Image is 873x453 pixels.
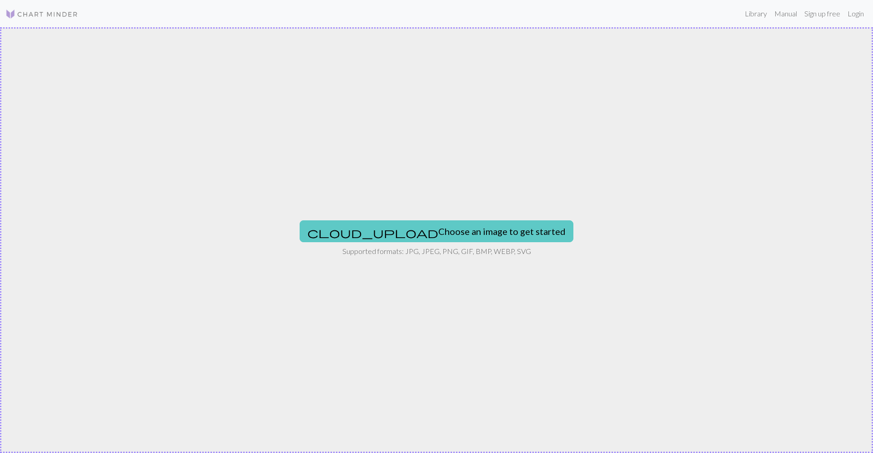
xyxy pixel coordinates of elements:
[741,5,771,23] a: Library
[307,226,438,239] span: cloud_upload
[844,5,868,23] a: Login
[771,5,801,23] a: Manual
[801,5,844,23] a: Sign up free
[300,220,573,242] button: Choose an image to get started
[5,9,78,20] img: Logo
[342,246,531,257] p: Supported formats: JPG, JPEG, PNG, GIF, BMP, WEBP, SVG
